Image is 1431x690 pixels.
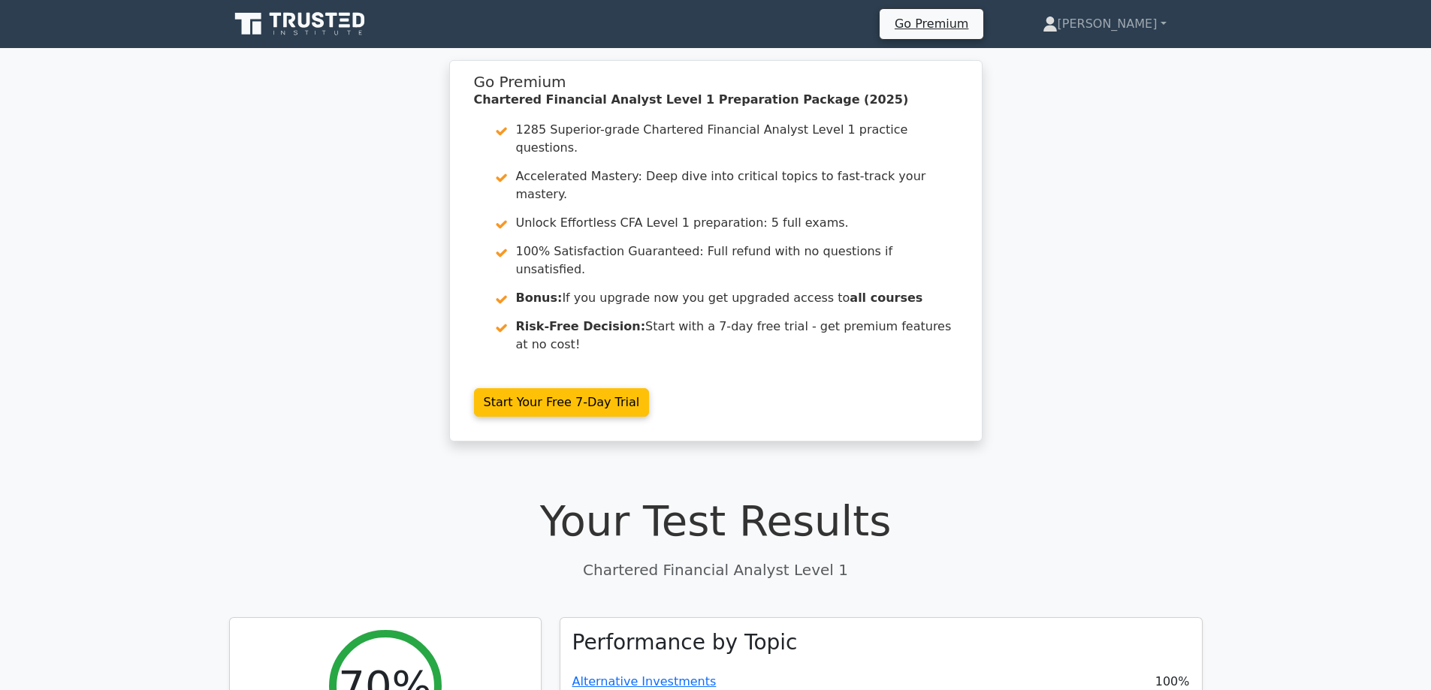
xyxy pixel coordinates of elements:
p: Chartered Financial Analyst Level 1 [229,559,1203,581]
a: Alternative Investments [572,674,717,688]
a: [PERSON_NAME] [1007,9,1203,39]
a: Go Premium [886,14,977,34]
h1: Your Test Results [229,496,1203,546]
a: Start Your Free 7-Day Trial [474,388,650,417]
h3: Performance by Topic [572,630,798,655]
